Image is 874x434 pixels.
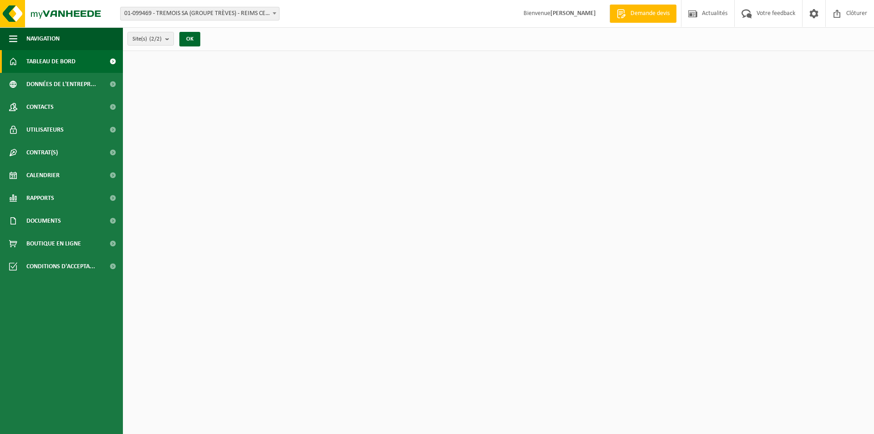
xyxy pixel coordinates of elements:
span: Boutique en ligne [26,232,81,255]
count: (2/2) [149,36,162,42]
button: Site(s)(2/2) [127,32,174,46]
span: Tableau de bord [26,50,76,73]
span: Conditions d'accepta... [26,255,95,278]
strong: [PERSON_NAME] [550,10,596,17]
button: OK [179,32,200,46]
span: Contrat(s) [26,141,58,164]
span: 01-099469 - TREMOIS SA (GROUPE TRÈVES) - REIMS CEDEX 2 [120,7,279,20]
span: Utilisateurs [26,118,64,141]
span: Documents [26,209,61,232]
span: 01-099469 - TREMOIS SA (GROUPE TRÈVES) - REIMS CEDEX 2 [121,7,279,20]
a: Demande devis [610,5,676,23]
span: Navigation [26,27,60,50]
span: Site(s) [132,32,162,46]
span: Rapports [26,187,54,209]
span: Contacts [26,96,54,118]
span: Demande devis [628,9,672,18]
span: Calendrier [26,164,60,187]
span: Données de l'entrepr... [26,73,96,96]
